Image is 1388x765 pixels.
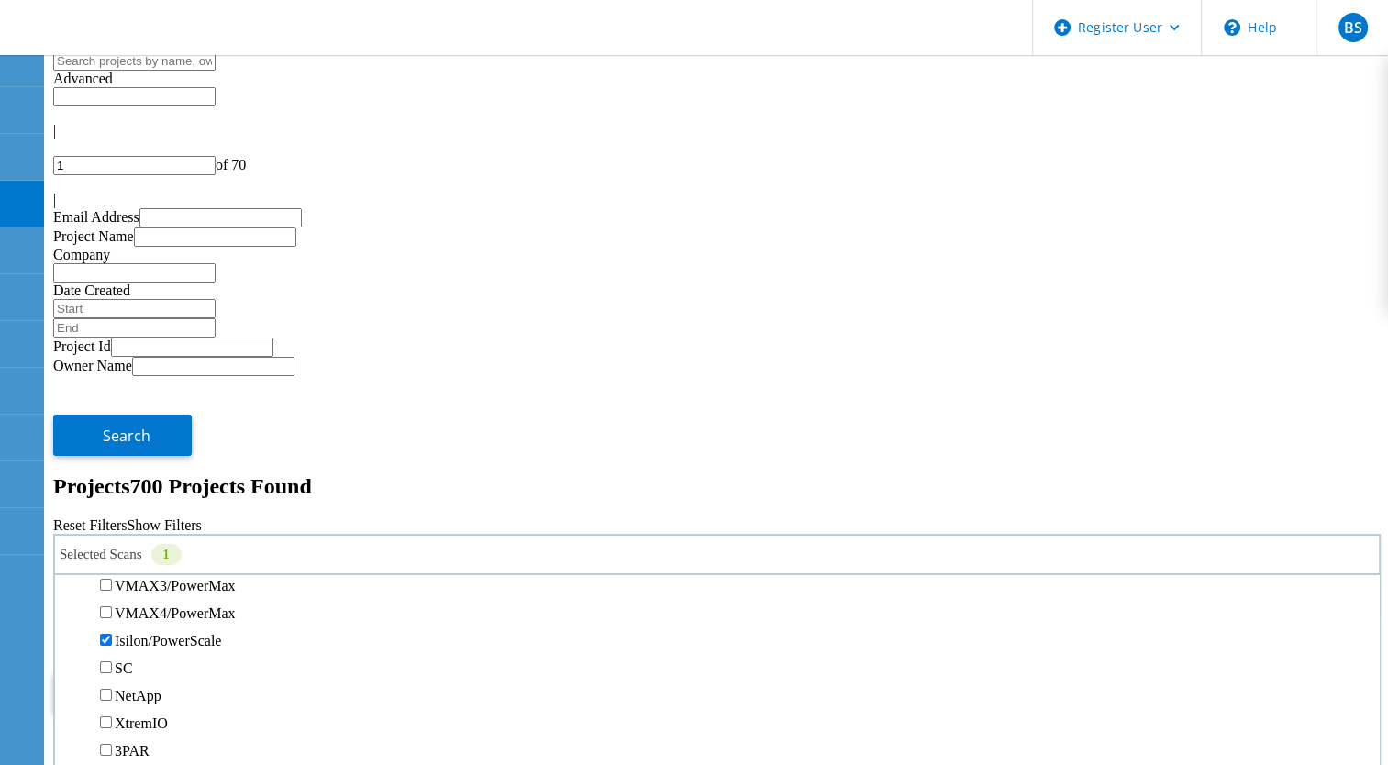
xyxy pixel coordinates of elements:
[53,318,216,338] input: End
[53,415,192,456] button: Search
[53,283,130,298] label: Date Created
[53,247,110,262] label: Company
[115,715,168,731] label: XtremIO
[115,660,133,676] label: SC
[151,544,182,565] div: 1
[115,633,221,649] label: Isilon/PowerScale
[115,605,236,621] label: VMAX4/PowerMax
[53,534,1381,575] div: Selected Scans
[53,338,111,354] label: Project Id
[53,228,134,244] label: Project Name
[1343,20,1361,35] span: BS
[53,358,132,373] label: Owner Name
[130,474,312,498] span: 700 Projects Found
[53,474,130,498] b: Projects
[53,71,113,86] span: Advanced
[53,51,216,71] input: Search projects by name, owner, ID, company, etc
[115,688,161,704] label: NetApp
[53,123,1381,139] div: |
[115,743,150,759] label: 3PAR
[216,157,246,172] span: of 70
[103,426,150,446] span: Search
[53,517,127,533] a: Reset Filters
[1224,19,1240,36] svg: \n
[127,517,201,533] a: Show Filters
[18,36,216,51] a: Live Optics Dashboard
[53,192,1381,208] div: |
[53,299,216,318] input: Start
[53,209,139,225] label: Email Address
[115,578,236,593] label: VMAX3/PowerMax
